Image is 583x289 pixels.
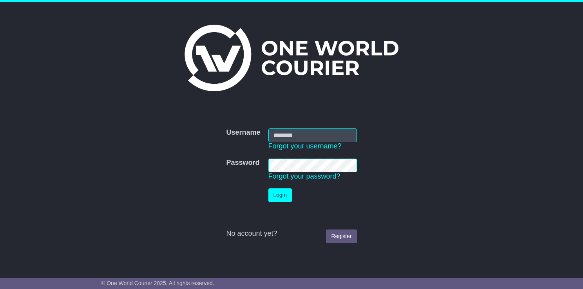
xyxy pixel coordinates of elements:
a: Forgot your password? [268,172,340,180]
div: No account yet? [226,229,357,238]
label: Username [226,128,260,137]
img: One World [185,25,398,91]
label: Password [226,159,259,167]
a: Register [326,229,357,243]
a: Forgot your username? [268,142,342,150]
button: Login [268,188,292,202]
span: © One World Courier 2025. All rights reserved. [101,280,214,286]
